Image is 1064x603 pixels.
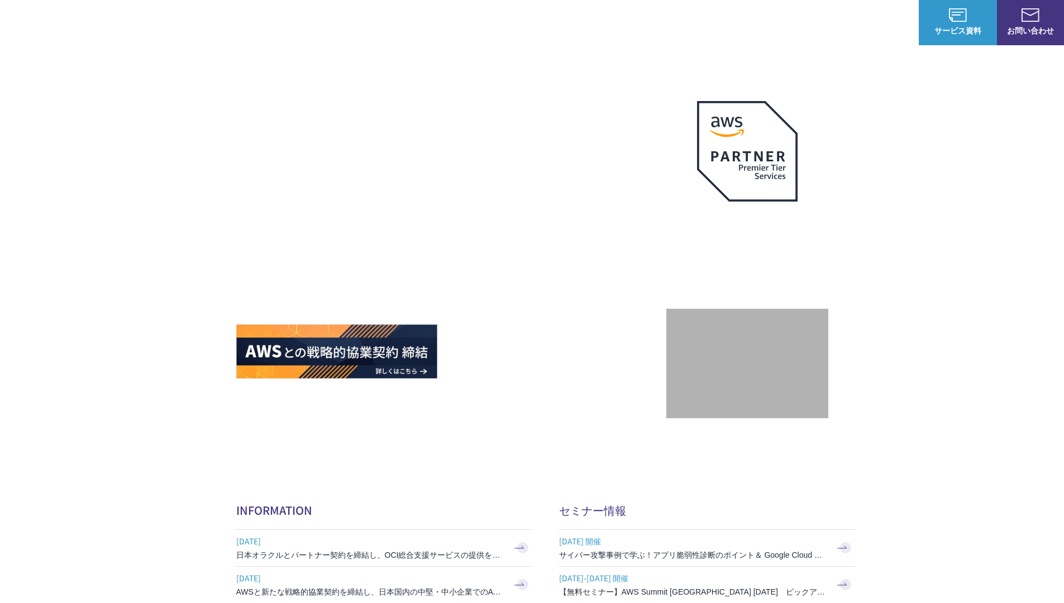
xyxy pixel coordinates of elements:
span: [DATE] [236,533,504,549]
a: [DATE] AWSと新たな戦略的協業契約を締結し、日本国内の中堅・中小企業でのAWS活用を加速 [236,567,532,603]
h2: INFORMATION [236,502,532,518]
span: [DATE]-[DATE] 開催 [559,569,827,586]
span: NHN テコラス AWS総合支援サービス [128,11,209,34]
p: 最上位プレミアティア サービスパートナー [684,215,811,258]
a: [DATE] 開催 サイバー攻撃事例で学ぶ！アプリ脆弱性診断のポイント＆ Google Cloud セキュリティ対策 [559,530,855,566]
h2: セミナー情報 [559,502,855,518]
img: お問い合わせ [1022,8,1039,22]
p: AWSの導入からコスト削減、 構成・運用の最適化からデータ活用まで 規模や業種業態を問わない マネージドサービスで [236,123,666,173]
span: お問い合わせ [997,25,1064,36]
span: サービス資料 [919,25,997,36]
a: [DATE]-[DATE] 開催 【無料セミナー】AWS Summit [GEOGRAPHIC_DATA] [DATE] ピックアップセッション [559,567,855,603]
a: ログイン [876,17,908,28]
p: ナレッジ [812,17,854,28]
img: AWSとの戦略的協業契約 締結 [236,324,437,379]
img: AWS総合支援サービス C-Chorus サービス資料 [949,8,967,22]
h3: 【無料セミナー】AWS Summit [GEOGRAPHIC_DATA] [DATE] ピックアップセッション [559,586,827,597]
span: [DATE] [236,569,504,586]
a: 導入事例 [758,17,789,28]
a: AWS総合支援サービス C-Chorus NHN テコラスAWS総合支援サービス [17,9,209,36]
p: 業種別ソリューション [646,17,736,28]
h3: サイバー攻撃事例で学ぶ！アプリ脆弱性診断のポイント＆ Google Cloud セキュリティ対策 [559,549,827,561]
h3: AWSと新たな戦略的協業契約を締結し、日本国内の中堅・中小企業でのAWS活用を加速 [236,586,504,597]
h3: 日本オラクルとパートナー契約を締結し、OCI総合支援サービスの提供を開始 [236,549,504,561]
em: AWS [734,215,760,231]
span: [DATE] 開催 [559,533,827,549]
a: [DATE] 日本オラクルとパートナー契約を締結し、OCI総合支援サービスの提供を開始 [236,530,532,566]
img: 契約件数 [689,326,806,407]
p: サービス [581,17,624,28]
h1: AWS ジャーニーの 成功を実現 [236,184,666,291]
img: AWSプレミアティアサービスパートナー [697,101,798,202]
img: AWS請求代行サービス 統合管理プラン [444,324,645,379]
p: 強み [532,17,559,28]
